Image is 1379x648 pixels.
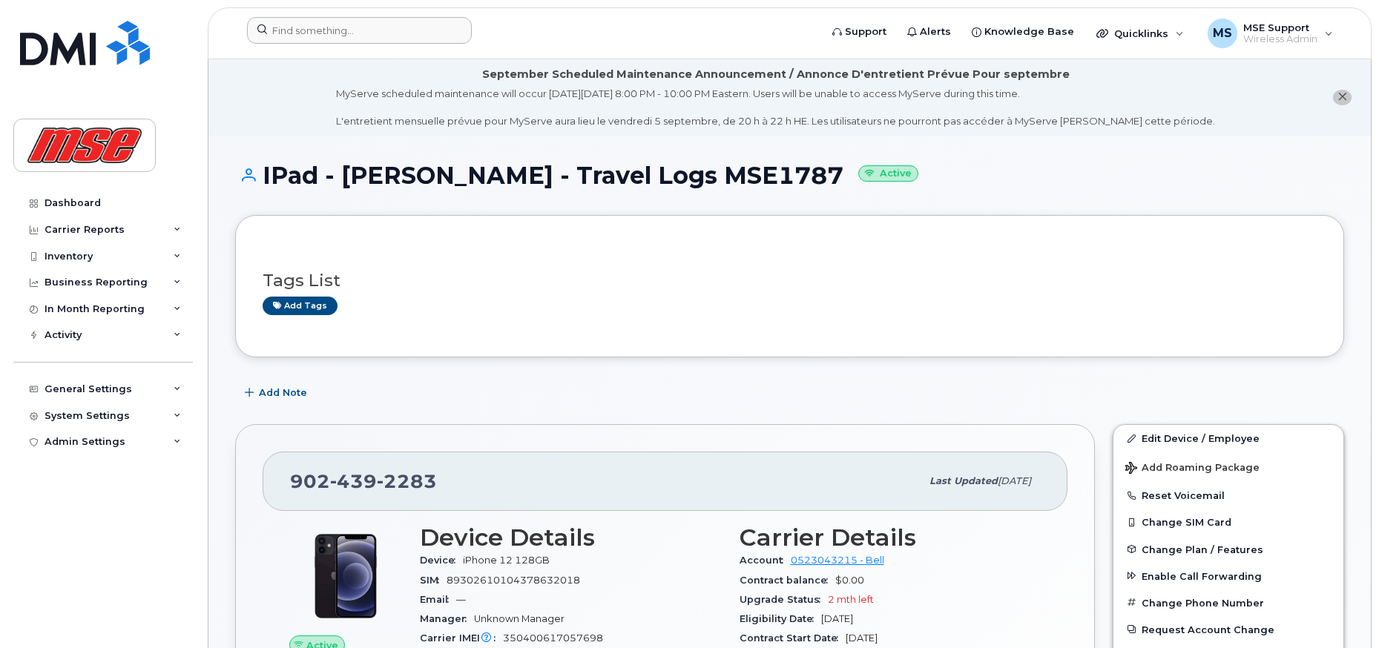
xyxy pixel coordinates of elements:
h3: Device Details [420,524,722,551]
span: Add Note [259,386,307,400]
button: Change SIM Card [1113,509,1343,535]
h3: Carrier Details [740,524,1041,551]
span: Eligibility Date [740,613,821,624]
span: Account [740,555,791,566]
span: [DATE] [821,613,853,624]
button: Add Note [235,380,320,406]
span: Upgrade Status [740,594,828,605]
span: [DATE] [846,632,878,644]
span: iPhone 12 128GB [463,555,550,566]
span: Last updated [929,475,998,486]
span: Manager [420,613,474,624]
button: Add Roaming Package [1113,452,1343,482]
span: 439 [330,470,377,492]
span: Enable Call Forwarding [1142,570,1262,581]
a: Add tags [263,297,338,315]
button: Change Phone Number [1113,589,1343,616]
button: Request Account Change [1113,616,1343,643]
span: 902 [290,470,437,492]
span: [DATE] [998,475,1031,486]
span: Change Plan / Features [1142,543,1263,555]
span: Contract Start Date [740,632,846,644]
button: Change Plan / Features [1113,536,1343,563]
h1: IPad - [PERSON_NAME] - Travel Logs MSE1787 [235,162,1344,188]
span: 2 mth left [828,594,874,605]
a: Edit Device / Employee [1113,425,1343,452]
span: Unknown Manager [474,613,565,624]
span: SIM [420,575,447,586]
button: Reset Voicemail [1113,482,1343,509]
span: 89302610104378632018 [447,575,580,586]
button: close notification [1333,90,1352,105]
span: — [456,594,466,605]
span: 350400617057698 [503,632,603,644]
button: Enable Call Forwarding [1113,563,1343,589]
span: $0.00 [835,575,864,586]
a: 0523043215 - Bell [791,555,884,566]
span: Device [420,555,463,566]
img: iPhone_12.jpg [301,532,390,621]
span: Carrier IMEI [420,632,503,644]
h3: Tags List [263,271,1317,290]
div: MyServe scheduled maintenance will occur [DATE][DATE] 8:00 PM - 10:00 PM Eastern. Users will be u... [336,87,1215,128]
span: Contract balance [740,575,835,586]
span: Add Roaming Package [1125,462,1260,476]
span: 2283 [377,470,437,492]
small: Active [858,165,918,182]
span: Email [420,594,456,605]
div: September Scheduled Maintenance Announcement / Annonce D'entretient Prévue Pour septembre [482,67,1070,82]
